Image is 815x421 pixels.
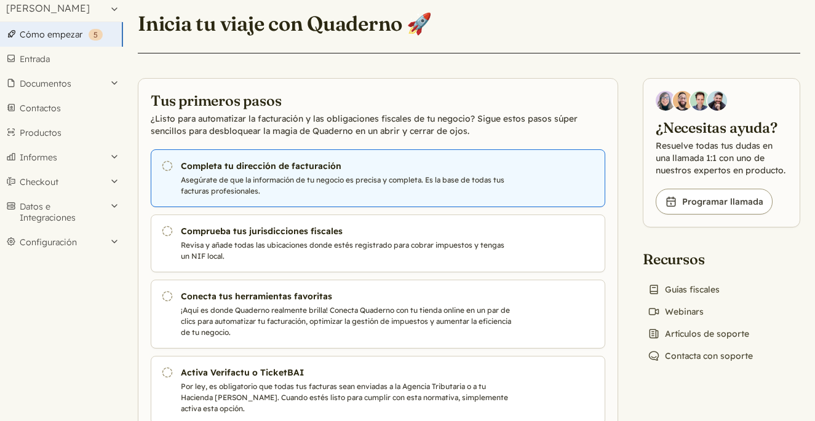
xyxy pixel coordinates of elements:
a: Completa tu dirección de facturación Asegúrate de que la información de tu negocio es precisa y c... [151,149,605,207]
p: Por ley, es obligatorio que todas tus facturas sean enviadas a la Agencia Tributaria o a tu Hacie... [181,381,512,414]
span: 5 [93,30,98,39]
a: Programar llamada [656,189,773,214]
img: Ivo Oltmans, Business Developer at Quaderno [690,91,710,111]
img: Jairo Fumero, Account Executive at Quaderno [673,91,693,111]
a: Comprueba tus jurisdicciones fiscales Revisa y añade todas las ubicaciones donde estés registrado... [151,214,605,272]
img: Diana Carrasco, Account Executive at Quaderno [656,91,675,111]
p: Asegúrate de que la información de tu negocio es precisa y completa. Es la base de todas tus fact... [181,175,512,197]
h3: Completa tu dirección de facturación [181,160,512,172]
p: Resuelve todas tus dudas en una llamada 1:1 con uno de nuestros expertos en producto. [656,140,787,176]
p: Revisa y añade todas las ubicaciones donde estés registrado para cobrar impuestos y tengas un NIF... [181,240,512,262]
h3: Comprueba tus jurisdicciones fiscales [181,225,512,237]
a: Conecta tus herramientas favoritas ¡Aquí es donde Quaderno realmente brilla! Conecta Quaderno con... [151,280,605,348]
h1: Inicia tu viaje con Quaderno 🚀 [138,11,432,37]
h2: Tus primeros pasos [151,91,605,110]
a: Artículos de soporte [643,325,754,342]
a: Contacta con soporte [643,347,758,364]
a: Webinars [643,303,709,320]
p: ¿Listo para automatizar la facturación y las obligaciones fiscales de tu negocio? Sigue estos pas... [151,112,605,137]
h2: ¿Necesitas ayuda? [656,118,787,137]
h2: Recursos [643,250,758,269]
h3: Activa Verifactu o TicketBAI [181,366,512,379]
img: Javier Rubio, DevRel at Quaderno [707,91,727,111]
p: ¡Aquí es donde Quaderno realmente brilla! Conecta Quaderno con tu tienda online en un par de clic... [181,305,512,338]
h3: Conecta tus herramientas favoritas [181,290,512,302]
a: Guías fiscales [643,281,725,298]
